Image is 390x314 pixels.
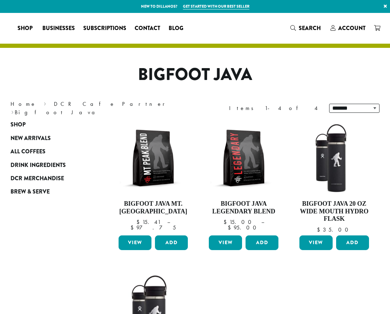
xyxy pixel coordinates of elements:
[224,218,255,226] bdi: 15.00
[135,24,160,33] span: Contact
[10,100,36,108] a: Home
[130,224,136,231] span: $
[336,235,369,250] button: Add
[44,97,46,108] span: ›
[10,100,185,117] nav: Breadcrumb
[10,188,50,196] span: Brew & Serve
[10,158,87,171] a: Drink Ingredients
[207,122,280,195] img: BFJ_Legendary_12oz-300x300.png
[17,24,33,33] span: Shop
[117,122,190,195] img: BFJ_MtPeak_12oz-300x300.png
[224,218,229,226] span: $
[207,200,280,215] h4: Bigfoot Java Legendary Blend
[11,106,14,117] span: ›
[10,185,87,198] a: Brew & Serve
[10,121,26,129] span: Shop
[10,118,87,131] a: Shop
[183,3,249,9] a: Get started with our best seller
[119,235,151,250] a: View
[117,122,190,233] a: Bigfoot Java Mt. [GEOGRAPHIC_DATA]
[317,226,352,233] bdi: 35.00
[298,122,371,233] a: Bigfoot Java 20 oz Wide Mouth Hydro Flask $35.00
[261,218,264,226] span: –
[10,174,64,183] span: DCR Merchandise
[10,134,51,143] span: New Arrivals
[229,104,319,112] div: Items 1-4 of 4
[5,65,385,85] h1: Bigfoot Java
[83,24,126,33] span: Subscriptions
[10,145,87,158] a: All Coffees
[54,100,170,108] a: DCR Cafe Partner
[155,235,188,250] button: Add
[10,161,66,170] span: Drink Ingredients
[246,235,278,250] button: Add
[13,23,38,34] a: Shop
[10,132,87,145] a: New Arrivals
[130,224,176,231] bdi: 97.75
[338,24,366,32] span: Account
[169,24,183,33] span: Blog
[207,122,280,233] a: Bigfoot Java Legendary Blend
[317,226,323,233] span: $
[10,172,87,185] a: DCR Merchandise
[209,235,242,250] a: View
[299,235,332,250] a: View
[42,24,75,33] span: Businesses
[298,122,371,195] img: LO2867-BFJ-Hydro-Flask-20oz-WM-wFlex-Sip-Lid-Black-300x300.jpg
[167,218,170,226] span: –
[228,224,234,231] span: $
[10,147,45,156] span: All Coffees
[228,224,260,231] bdi: 95.00
[298,200,371,223] h4: Bigfoot Java 20 oz Wide Mouth Hydro Flask
[299,24,321,32] span: Search
[286,22,326,34] a: Search
[117,200,190,215] h4: Bigfoot Java Mt. [GEOGRAPHIC_DATA]
[136,218,142,226] span: $
[136,218,161,226] bdi: 15.41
